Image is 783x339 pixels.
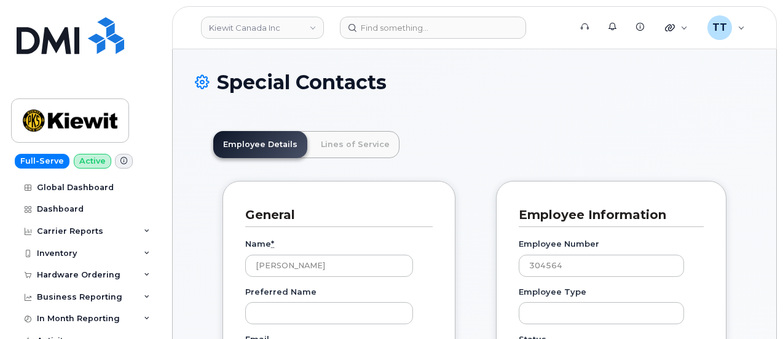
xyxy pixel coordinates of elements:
[519,286,586,298] label: Employee Type
[195,71,754,93] h1: Special Contacts
[311,131,399,158] a: Lines of Service
[213,131,307,158] a: Employee Details
[271,239,274,249] abbr: required
[245,207,423,223] h3: General
[245,238,274,250] label: Name
[519,207,694,223] h3: Employee Information
[245,286,317,298] label: Preferred Name
[519,238,599,250] label: Employee Number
